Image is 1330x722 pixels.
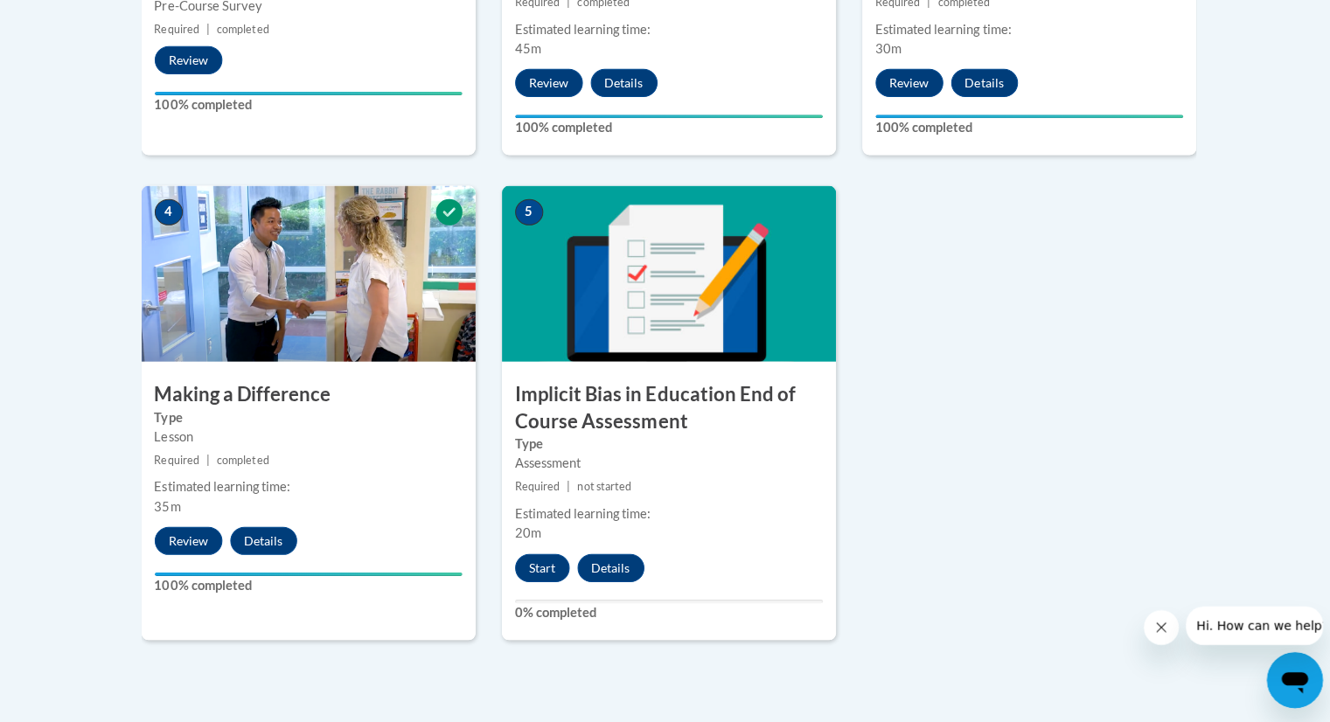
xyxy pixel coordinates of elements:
[205,25,209,38] span: |
[154,455,198,468] span: Required
[499,188,832,363] img: Course Image
[154,25,198,38] span: Required
[229,527,296,555] button: Details
[512,117,818,121] div: Your progress
[499,382,832,436] h3: Implicit Bias in Education End of Course Assessment
[574,554,641,582] button: Details
[154,49,221,77] button: Review
[512,554,567,582] button: Start
[871,44,897,59] span: 30m
[871,72,938,100] button: Review
[564,481,568,494] span: |
[512,201,540,227] span: 5
[154,573,460,576] div: Your progress
[512,72,580,100] button: Review
[154,94,460,98] div: Your progress
[154,409,460,428] label: Type
[1180,607,1316,645] iframe: Message from company
[216,455,268,468] span: completed
[512,455,818,474] div: Assessment
[216,25,268,38] span: completed
[10,12,142,26] span: Hi. How can we help?
[588,72,654,100] button: Details
[512,23,818,42] div: Estimated learning time:
[946,72,1013,100] button: Details
[871,121,1177,140] label: 100% completed
[154,576,460,595] label: 100% completed
[871,23,1177,42] div: Estimated learning time:
[512,44,539,59] span: 45m
[154,201,182,227] span: 4
[141,188,473,363] img: Course Image
[871,117,1177,121] div: Your progress
[154,478,460,497] div: Estimated learning time:
[154,499,180,514] span: 35m
[512,121,818,140] label: 100% completed
[205,455,209,468] span: |
[512,435,818,455] label: Type
[141,382,473,409] h3: Making a Difference
[154,428,460,448] div: Lesson
[1260,652,1316,708] iframe: Button to launch messaging window
[512,525,539,540] span: 20m
[512,504,818,524] div: Estimated learning time:
[574,481,628,494] span: not started
[1138,610,1173,645] iframe: Close message
[512,481,557,494] span: Required
[512,603,818,622] label: 0% completed
[154,527,221,555] button: Review
[154,98,460,117] label: 100% completed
